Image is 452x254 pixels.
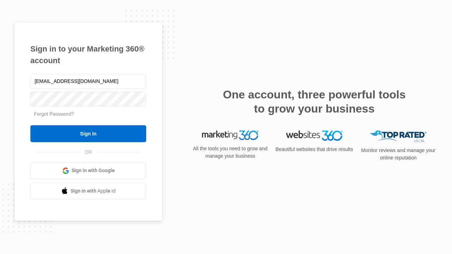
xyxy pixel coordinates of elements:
[30,74,146,89] input: Email
[30,125,146,142] input: Sign In
[275,146,354,153] p: Beautiful websites that drive results
[202,131,258,140] img: Marketing 360
[34,111,74,117] a: Forgot Password?
[221,87,408,116] h2: One account, three powerful tools to grow your business
[370,131,427,142] img: Top Rated Local
[286,131,343,141] img: Websites 360
[30,162,146,179] a: Sign in with Google
[80,149,97,156] span: OR
[30,183,146,200] a: Sign in with Apple Id
[359,147,438,162] p: Monitor reviews and manage your online reputation
[71,187,116,195] span: Sign in with Apple Id
[30,43,146,66] h1: Sign in to your Marketing 360® account
[191,145,270,160] p: All the tools you need to grow and manage your business
[72,167,115,174] span: Sign in with Google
